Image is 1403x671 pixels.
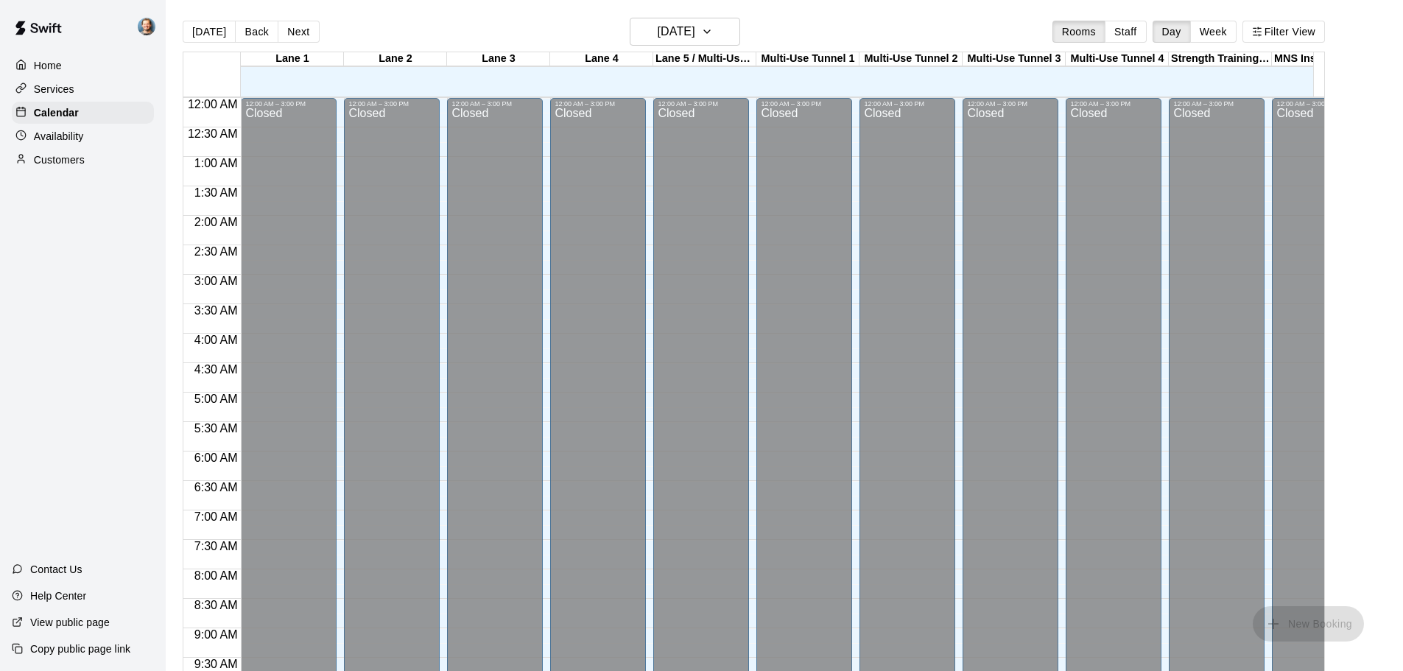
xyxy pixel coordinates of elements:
div: Multi-Use Tunnel 2 [859,52,963,66]
p: Copy public page link [30,642,130,656]
div: 12:00 AM – 3:00 PM [555,100,641,108]
span: 6:30 AM [191,481,242,493]
span: 2:00 AM [191,216,242,228]
a: Services [12,78,154,100]
span: 6:00 AM [191,452,242,464]
div: Multi-Use Tunnel 3 [963,52,1066,66]
span: 5:00 AM [191,393,242,405]
span: 9:30 AM [191,658,242,670]
div: Lane 5 / Multi-Use Tunnel 5 [653,52,756,66]
div: Multi-Use Tunnel 1 [756,52,859,66]
a: Availability [12,125,154,147]
div: 12:00 AM – 3:00 PM [864,100,951,108]
a: Customers [12,149,154,171]
span: 3:00 AM [191,275,242,287]
h6: [DATE] [658,21,695,42]
span: 3:30 AM [191,304,242,317]
div: Lane 2 [344,52,447,66]
p: Contact Us [30,562,82,577]
button: [DATE] [630,18,740,46]
div: Lane 4 [550,52,653,66]
span: 5:30 AM [191,422,242,435]
button: Day [1153,21,1191,43]
span: 12:30 AM [184,127,242,140]
span: 9:00 AM [191,628,242,641]
div: 12:00 AM – 3:00 PM [451,100,538,108]
div: 12:00 AM – 3:00 PM [1173,100,1260,108]
div: Strength Training Room [1169,52,1272,66]
span: 1:00 AM [191,157,242,169]
div: 12:00 AM – 3:00 PM [1276,100,1363,108]
p: Help Center [30,589,86,603]
div: MNS Instructor Tunnel [1272,52,1375,66]
span: 7:00 AM [191,510,242,523]
p: Availability [34,129,84,144]
div: 12:00 AM – 3:00 PM [658,100,745,108]
p: View public page [30,615,110,630]
a: Calendar [12,102,154,124]
button: Week [1190,21,1237,43]
span: 7:30 AM [191,540,242,552]
div: Multi-Use Tunnel 4 [1066,52,1169,66]
span: 8:30 AM [191,599,242,611]
span: 2:30 AM [191,245,242,258]
div: 12:00 AM – 3:00 PM [1070,100,1157,108]
span: 8:00 AM [191,569,242,582]
button: Rooms [1052,21,1105,43]
button: Filter View [1242,21,1325,43]
p: Home [34,58,62,73]
span: 12:00 AM [184,98,242,110]
span: 1:30 AM [191,186,242,199]
button: Staff [1105,21,1147,43]
p: Calendar [34,105,79,120]
div: Nik Crouch [135,12,166,41]
div: 12:00 AM – 3:00 PM [348,100,435,108]
button: [DATE] [183,21,236,43]
img: Nik Crouch [138,18,155,35]
span: You don't have the permission to add bookings [1253,616,1364,629]
a: Home [12,55,154,77]
div: Lane 1 [241,52,344,66]
button: Back [235,21,278,43]
p: Services [34,82,74,96]
div: 12:00 AM – 3:00 PM [761,100,848,108]
div: 12:00 AM – 3:00 PM [245,100,332,108]
span: 4:00 AM [191,334,242,346]
span: 4:30 AM [191,363,242,376]
div: 12:00 AM – 3:00 PM [967,100,1054,108]
div: Lane 3 [447,52,550,66]
button: Next [278,21,319,43]
p: Customers [34,152,85,167]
